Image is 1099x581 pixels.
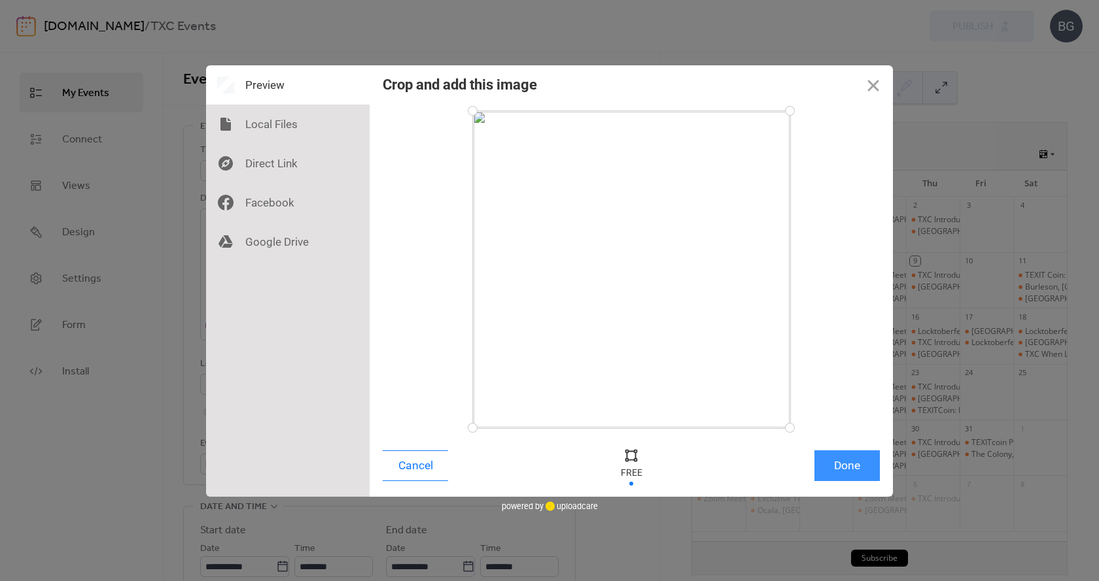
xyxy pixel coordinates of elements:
[383,76,537,93] div: Crop and add this image
[206,144,370,183] div: Direct Link
[502,497,598,516] div: powered by
[854,65,893,105] button: Close
[206,183,370,222] div: Facebook
[814,450,880,481] button: Done
[383,450,448,481] button: Cancel
[544,501,598,511] a: uploadcare
[206,222,370,261] div: Google Drive
[206,105,370,144] div: Local Files
[206,65,370,105] div: Preview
